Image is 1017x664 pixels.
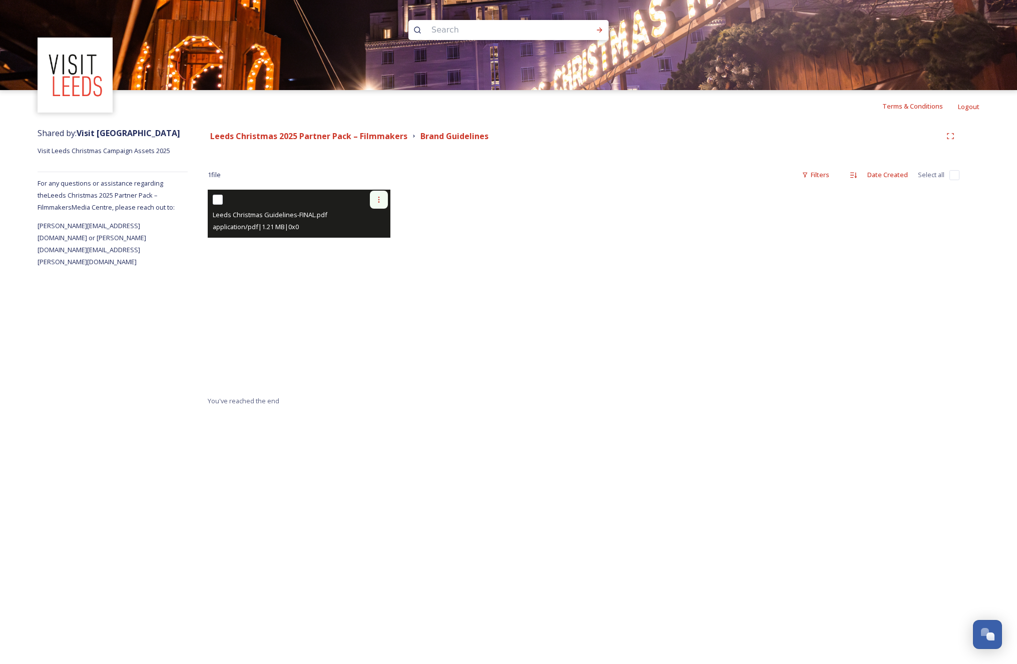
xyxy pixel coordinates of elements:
[39,39,112,112] img: download%20(3).png
[213,210,327,219] span: Leeds Christmas Guidelines-FINAL.pdf
[38,128,180,139] span: Shared by:
[420,131,488,142] strong: Brand Guidelines
[426,19,564,41] input: Search
[210,131,407,142] strong: Leeds Christmas 2025 Partner Pack – Filmmakers
[208,170,221,180] span: 1 file
[973,620,1002,649] button: Open Chat
[213,222,299,231] span: application/pdf | 1.21 MB | 0 x 0
[38,146,170,155] span: Visit Leeds Christmas Campaign Assets 2025
[797,165,834,185] div: Filters
[208,190,390,390] iframe: To enrich screen reader interactions, please activate Accessibility in Grammarly extension settings
[882,102,943,111] span: Terms & Conditions
[38,221,146,266] span: [PERSON_NAME][EMAIL_ADDRESS][DOMAIN_NAME] or [PERSON_NAME][DOMAIN_NAME][EMAIL_ADDRESS][PERSON_NAM...
[208,396,279,405] span: You've reached the end
[38,179,175,212] span: For any questions or assistance regarding the Leeds Christmas 2025 Partner Pack – Filmmakers Medi...
[918,170,944,180] span: Select all
[77,128,180,139] strong: Visit [GEOGRAPHIC_DATA]
[862,165,913,185] div: Date Created
[958,102,979,111] span: Logout
[882,100,958,112] a: Terms & Conditions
